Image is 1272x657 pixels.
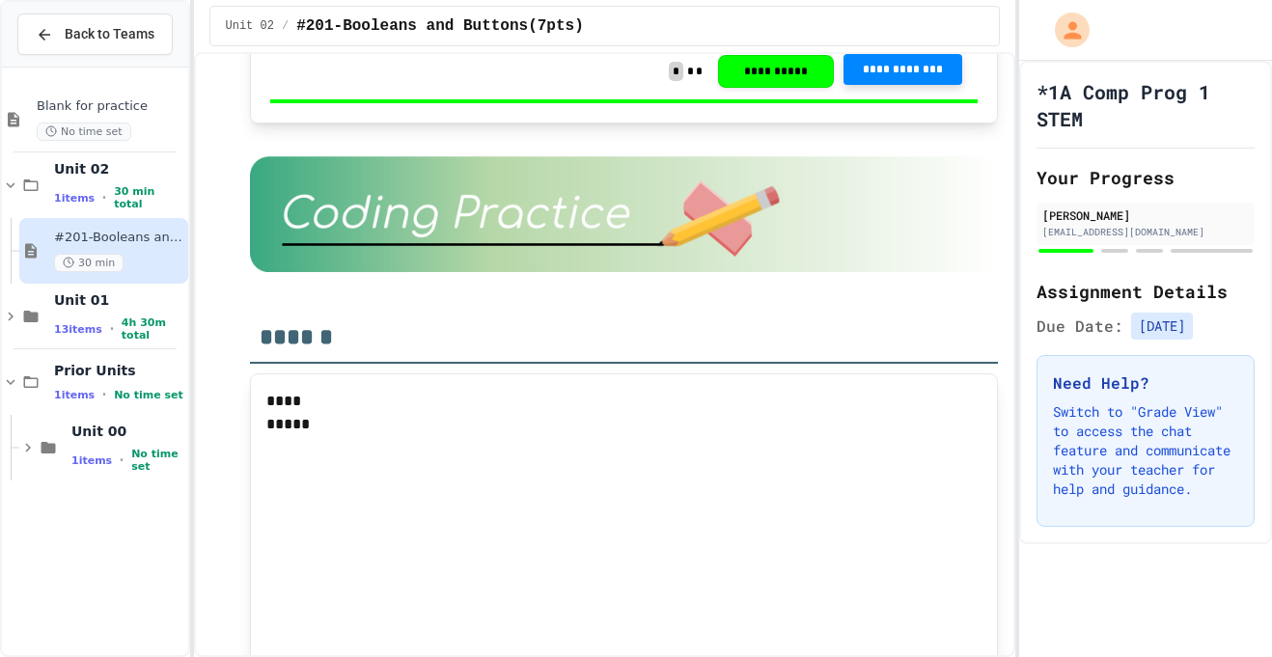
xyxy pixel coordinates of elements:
span: • [110,321,114,337]
span: 13 items [54,323,102,336]
span: [DATE] [1131,313,1193,340]
span: No time set [37,123,131,141]
span: 1 items [54,389,95,401]
div: [EMAIL_ADDRESS][DOMAIN_NAME] [1042,225,1249,239]
span: 1 items [54,192,95,205]
span: No time set [114,389,183,401]
span: Back to Teams [65,24,154,44]
span: 30 min total [114,185,183,210]
p: Switch to "Grade View" to access the chat feature and communicate with your teacher for help and ... [1053,402,1238,499]
span: Unit 01 [54,291,184,309]
h2: Your Progress [1037,164,1255,191]
span: Due Date: [1037,315,1123,338]
span: • [120,452,124,468]
h1: *1A Comp Prog 1 STEM [1037,78,1255,132]
span: • [102,387,106,402]
span: / [282,18,289,34]
span: Blank for practice [37,98,184,115]
h3: Need Help? [1053,371,1238,395]
span: #201-Booleans and Buttons(7pts) [296,14,584,38]
span: #201-Booleans and Buttons(7pts) [54,230,184,246]
span: No time set [131,448,183,473]
span: • [102,190,106,205]
h2: Assignment Details [1037,278,1255,305]
span: Unit 00 [71,423,184,440]
span: Unit 02 [54,160,184,178]
div: My Account [1035,8,1094,52]
span: 4h 30m total [122,316,184,342]
span: 30 min [54,254,124,272]
span: 1 items [71,454,112,467]
span: Prior Units [54,362,184,379]
span: Unit 02 [226,18,274,34]
div: [PERSON_NAME] [1042,206,1249,224]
